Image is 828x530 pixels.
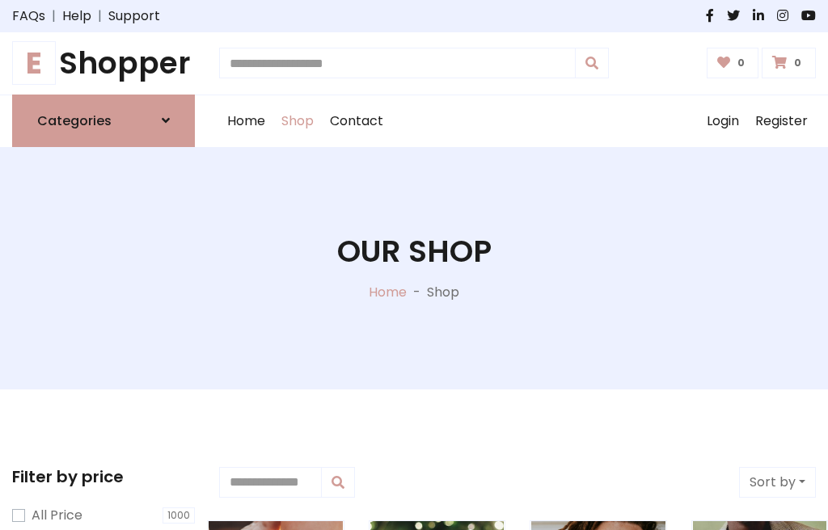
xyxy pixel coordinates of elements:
[62,6,91,26] a: Help
[163,507,195,524] span: 1000
[108,6,160,26] a: Support
[91,6,108,26] span: |
[32,506,82,525] label: All Price
[407,283,427,302] p: -
[12,467,195,486] h5: Filter by price
[369,283,407,301] a: Home
[337,233,492,270] h1: Our Shop
[37,113,112,128] h6: Categories
[733,56,749,70] span: 0
[739,467,816,498] button: Sort by
[12,45,195,82] h1: Shopper
[12,41,56,85] span: E
[219,95,273,147] a: Home
[790,56,805,70] span: 0
[707,48,759,78] a: 0
[747,95,816,147] a: Register
[45,6,62,26] span: |
[273,95,322,147] a: Shop
[12,45,195,82] a: EShopper
[699,95,747,147] a: Login
[762,48,816,78] a: 0
[12,6,45,26] a: FAQs
[322,95,391,147] a: Contact
[427,283,459,302] p: Shop
[12,95,195,147] a: Categories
